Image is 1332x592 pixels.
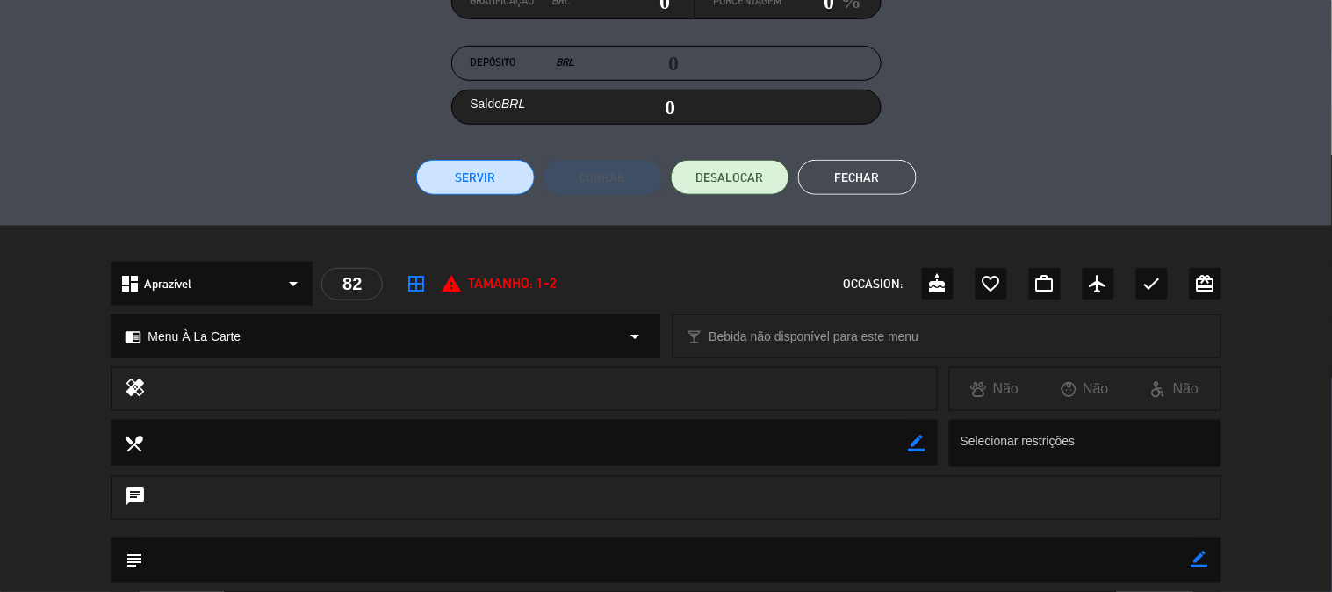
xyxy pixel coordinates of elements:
i: border_all [406,273,427,294]
i: subject [124,551,143,570]
em: BRL [557,54,575,72]
div: Não [950,378,1040,401]
i: border_color [1192,552,1208,568]
i: chrome_reader_mode [125,328,141,345]
span: Aprazível [144,274,191,294]
i: arrow_drop_down [283,273,304,294]
i: favorite_border [981,273,1002,294]
span: DESALOCAR [696,169,764,187]
button: Servir [416,160,535,195]
i: card_giftcard [1195,273,1216,294]
label: Depósito [471,54,575,72]
span: Bebida não disponível para este menu [709,327,919,347]
span: Menu À La Carte [148,327,241,347]
em: BRL [501,97,525,111]
i: work_outline [1034,273,1055,294]
i: airplanemode_active [1088,273,1109,294]
i: border_color [908,435,925,451]
button: Cobrar [544,160,662,195]
i: chat [125,486,146,510]
div: 82 [321,268,383,300]
i: healing [125,377,146,401]
button: DESALOCAR [671,160,789,195]
i: report_problem [441,273,462,294]
i: dashboard [119,273,140,294]
button: Fechar [798,160,917,195]
label: Saldo [471,94,526,114]
div: Não [1040,378,1130,401]
span: OCCASION: [844,274,904,294]
i: cake [927,273,948,294]
i: local_dining [124,433,143,452]
div: Tamanho: 1-2 [441,272,557,295]
i: check [1141,273,1163,294]
div: Não [1130,378,1220,401]
i: arrow_drop_down [625,326,646,347]
i: local_bar [687,328,703,345]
